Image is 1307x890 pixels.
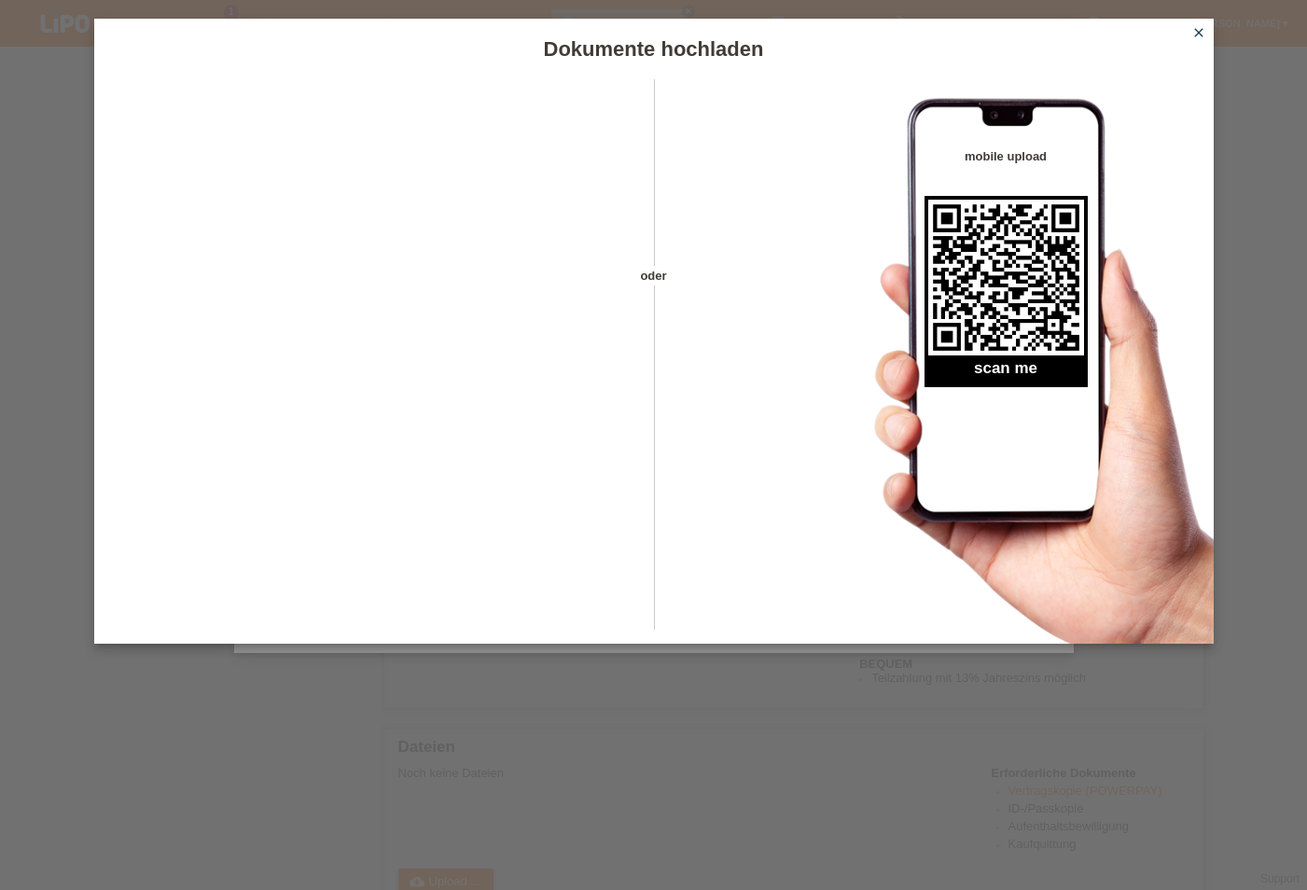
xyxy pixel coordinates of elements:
i: close [1191,25,1206,40]
iframe: Upload [122,126,621,592]
h4: mobile upload [925,149,1088,163]
span: oder [621,266,687,285]
h2: scan me [925,359,1088,387]
h1: Dokumente hochladen [94,37,1214,61]
a: close [1187,23,1211,45]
